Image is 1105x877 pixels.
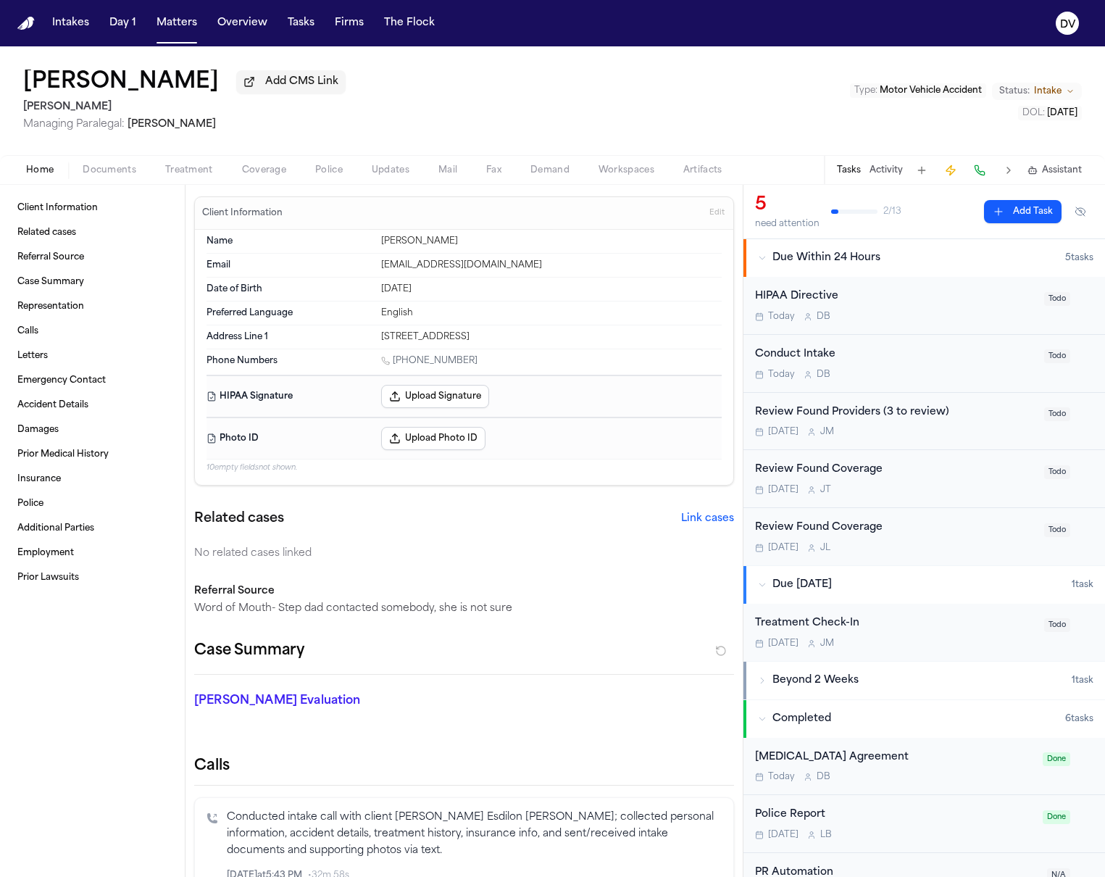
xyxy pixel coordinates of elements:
[1044,465,1070,479] span: Todo
[941,160,961,180] button: Create Immediate Task
[207,355,278,367] span: Phone Numbers
[194,602,734,616] p: Word of Mouth- Step dad contacted somebody, she is not sure
[12,344,173,367] a: Letters
[17,424,59,436] span: Damages
[820,542,830,554] span: J L
[854,86,877,95] span: Type :
[683,165,722,176] span: Artifacts
[992,83,1082,100] button: Change status from Intake
[768,426,798,438] span: [DATE]
[850,83,986,98] button: Edit Type: Motor Vehicle Accident
[837,165,861,176] button: Tasks
[912,160,932,180] button: Add Task
[12,270,173,294] a: Case Summary
[438,165,457,176] span: Mail
[743,335,1105,393] div: Open task: Conduct Intake
[1043,752,1070,766] span: Done
[17,375,106,386] span: Emergency Contact
[17,17,35,30] img: Finch Logo
[17,202,98,214] span: Client Information
[743,738,1105,796] div: Open task: Retainer Agreement
[870,165,903,176] button: Activity
[199,207,285,219] h3: Client Information
[212,10,273,36] a: Overview
[23,70,219,96] h1: [PERSON_NAME]
[12,443,173,466] a: Prior Medical History
[743,795,1105,853] div: Open task: Police Report
[1034,86,1062,97] span: Intake
[381,355,478,367] a: Call 1 (201) 927-0719
[1027,165,1082,176] button: Assistant
[1072,579,1093,591] span: 1 task
[17,276,84,288] span: Case Summary
[26,165,54,176] span: Home
[743,277,1105,335] div: Open task: HIPAA Directive
[486,165,501,176] span: Fax
[768,829,798,841] span: [DATE]
[772,712,831,726] span: Completed
[817,369,830,381] span: D B
[207,307,372,319] dt: Preferred Language
[880,86,982,95] span: Motor Vehicle Accident
[755,520,1035,536] div: Review Found Coverage
[207,283,372,295] dt: Date of Birth
[17,547,74,559] span: Employment
[1022,109,1045,117] span: DOL :
[768,638,798,649] span: [DATE]
[23,99,346,116] h2: [PERSON_NAME]
[329,10,370,36] button: Firms
[768,369,795,381] span: Today
[17,227,76,238] span: Related cases
[165,165,213,176] span: Treatment
[151,10,203,36] a: Matters
[743,239,1105,277] button: Due Within 24 Hours5tasks
[315,165,343,176] span: Police
[104,10,142,36] a: Day 1
[194,546,734,561] div: No related cases linked
[381,259,722,271] div: [EMAIL_ADDRESS][DOMAIN_NAME]
[772,578,832,592] span: Due [DATE]
[12,418,173,441] a: Damages
[1044,618,1070,632] span: Todo
[12,295,173,318] a: Representation
[17,572,79,583] span: Prior Lawsuits
[984,200,1062,223] button: Add Task
[12,246,173,269] a: Referral Source
[1044,523,1070,537] span: Todo
[372,165,409,176] span: Updates
[194,756,734,776] h2: Calls
[1060,20,1076,30] text: DV
[743,450,1105,508] div: Open task: Review Found Coverage
[381,283,722,295] div: [DATE]
[768,771,795,783] span: Today
[12,467,173,491] a: Insurance
[381,427,485,450] button: Upload Photo ID
[242,165,286,176] span: Coverage
[12,394,173,417] a: Accident Details
[772,673,859,688] span: Beyond 2 Weeks
[743,662,1105,699] button: Beyond 2 Weeks1task
[1067,200,1093,223] button: Hide completed tasks (⌘⇧H)
[378,10,441,36] button: The Flock
[772,251,880,265] span: Due Within 24 Hours
[265,75,338,89] span: Add CMS Link
[12,492,173,515] a: Police
[1065,713,1093,725] span: 6 task s
[282,10,320,36] button: Tasks
[820,638,834,649] span: J M
[743,700,1105,738] button: Completed6tasks
[970,160,990,180] button: Make a Call
[743,604,1105,661] div: Open task: Treatment Check-In
[17,301,84,312] span: Representation
[755,404,1035,421] div: Review Found Providers (3 to review)
[12,541,173,565] a: Employment
[755,218,820,230] div: need attention
[17,325,38,337] span: Calls
[17,399,88,411] span: Accident Details
[207,259,372,271] dt: Email
[768,484,798,496] span: [DATE]
[23,119,125,130] span: Managing Paralegal:
[1042,165,1082,176] span: Assistant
